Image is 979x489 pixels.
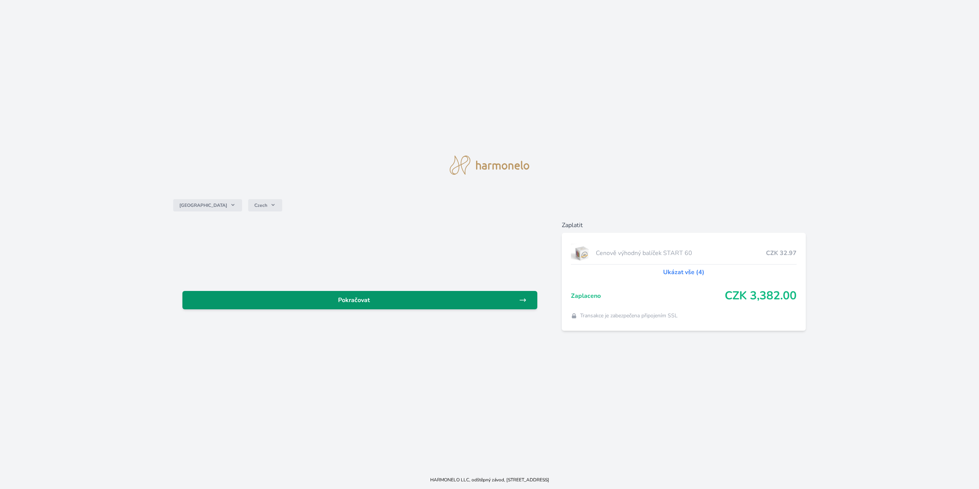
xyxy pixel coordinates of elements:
span: Cenově výhodný balíček START 60 [596,249,766,258]
img: start.jpg [571,244,593,263]
span: [GEOGRAPHIC_DATA] [179,202,227,208]
span: Transakce je zabezpečena připojením SSL [580,312,678,320]
a: Pokračovat [182,291,537,309]
span: Pokračovat [189,296,519,305]
h6: Zaplatit [562,221,805,230]
button: Czech [248,199,282,211]
button: [GEOGRAPHIC_DATA] [173,199,242,211]
span: Czech [254,202,267,208]
span: Zaplaceno [571,291,724,301]
img: logo.svg [450,156,529,175]
span: CZK 3,382.00 [725,289,797,303]
a: Ukázat vše (4) [663,268,704,277]
span: CZK 32.97 [766,249,797,258]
